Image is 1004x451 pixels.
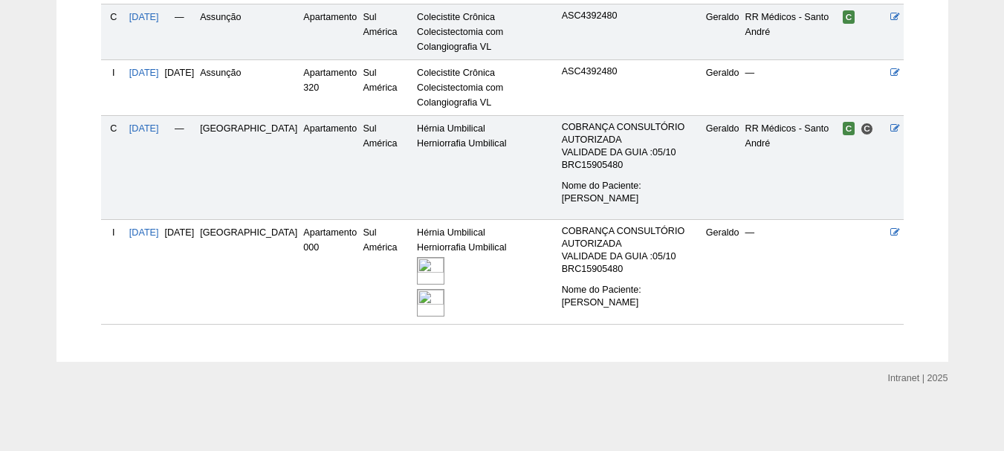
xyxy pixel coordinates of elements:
td: RR Médicos - Santo André [742,4,840,59]
td: Apartamento 000 [300,219,360,324]
td: — [162,115,198,219]
td: Hérnia Umbilical Herniorrafia Umbilical [414,219,559,324]
td: Assunção [197,59,300,115]
td: Sul América [360,115,414,219]
span: Confirmada [843,10,855,24]
div: I [104,65,123,80]
p: Nome do Paciente: [PERSON_NAME] [562,284,700,309]
td: Colecistite Crônica Colecistectomia com Colangiografia VL [414,59,559,115]
a: [DATE] [129,68,159,78]
div: Intranet | 2025 [888,371,948,386]
div: C [104,10,123,25]
td: Apartamento [300,115,360,219]
a: [DATE] [129,12,159,22]
div: C [104,121,123,136]
p: COBRANÇA CONSULTÓRIO AUTORIZADA VALIDADE DA GUIA :05/10 BRC15905480 [562,225,700,276]
span: [DATE] [165,227,195,238]
td: Geraldo [703,59,742,115]
a: [DATE] [129,123,159,134]
a: [DATE] [129,227,159,238]
p: Nome do Paciente: [PERSON_NAME] [562,180,700,205]
div: I [104,225,123,240]
td: Sul América [360,219,414,324]
p: ASC4392480 [562,65,700,78]
td: Assunção [197,4,300,59]
p: ASC4392480 [562,10,700,22]
p: COBRANÇA CONSULTÓRIO AUTORIZADA VALIDADE DA GUIA :05/10 BRC15905480 [562,121,700,172]
td: — [742,59,840,115]
td: RR Médicos - Santo André [742,115,840,219]
td: Apartamento 320 [300,59,360,115]
td: [GEOGRAPHIC_DATA] [197,115,300,219]
span: [DATE] [165,68,195,78]
td: — [742,219,840,324]
td: Apartamento [300,4,360,59]
td: Sul América [360,4,414,59]
span: Confirmada [843,122,855,135]
td: Hérnia Umbilical Herniorrafia Umbilical [414,115,559,219]
td: [GEOGRAPHIC_DATA] [197,219,300,324]
td: Colecistite Crônica Colecistectomia com Colangiografia VL [414,4,559,59]
span: Consultório [861,123,873,135]
td: Geraldo [703,4,742,59]
td: Sul América [360,59,414,115]
td: — [162,4,198,59]
td: Geraldo [703,115,742,219]
td: Geraldo [703,219,742,324]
